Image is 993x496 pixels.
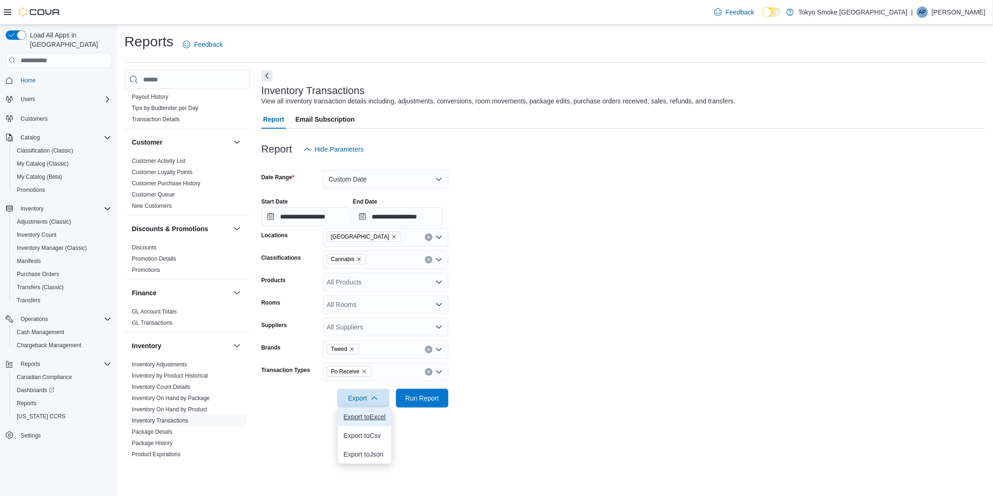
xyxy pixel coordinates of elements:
span: AP [919,7,926,18]
button: Transfers [9,294,115,307]
button: Catalog [17,132,43,143]
span: Cannabis [327,254,367,264]
h3: Finance [132,288,157,298]
span: Cash Management [17,328,64,336]
button: Customer [231,137,243,148]
a: Tips by Budtender per Day [132,105,198,111]
a: Inventory Count [13,229,60,241]
span: Inventory Manager (Classic) [13,242,111,254]
button: Inventory [231,340,243,351]
a: Customers [17,113,51,124]
button: Cash Management [9,326,115,339]
span: GL Account Totals [132,308,177,315]
button: Chargeback Management [9,339,115,352]
button: Inventory [17,203,47,214]
span: Load All Apps in [GEOGRAPHIC_DATA] [26,30,111,49]
span: Catalog [17,132,111,143]
span: Tips by Budtender per Day [132,104,198,112]
span: Adjustments (Classic) [17,218,71,226]
input: Press the down key to open a popover containing a calendar. [353,207,443,226]
span: Export to Excel [344,413,386,421]
span: Transfers [13,295,111,306]
a: Manifests [13,255,44,267]
button: My Catalog (Classic) [9,157,115,170]
span: Tweed [327,344,359,354]
button: Export toCsv [338,426,391,445]
a: Adjustments (Classic) [13,216,75,227]
span: Customer Loyalty Points [132,168,193,176]
div: Discounts & Promotions [124,242,250,279]
a: Customer Loyalty Points [132,169,193,175]
button: Users [17,94,39,105]
p: Tokyo Smoke [GEOGRAPHIC_DATA] [799,7,908,18]
span: Customer Queue [132,191,174,198]
a: Canadian Compliance [13,372,76,383]
button: Catalog [2,131,115,144]
span: Inventory Count Details [132,383,190,391]
a: Chargeback Management [13,340,85,351]
button: Hide Parameters [300,140,367,159]
span: Reports [17,400,36,407]
span: Export to Csv [344,432,386,439]
button: Inventory [132,341,230,350]
a: Inventory On Hand by Product [132,406,207,413]
span: Inventory Count [17,231,57,239]
span: Operations [21,315,48,323]
button: Remove Po Receive from selection in this group [361,369,367,374]
span: Transfers [17,297,40,304]
nav: Complex example [6,70,111,467]
button: Classification (Classic) [9,144,115,157]
span: Manifests [13,255,111,267]
span: Product Expirations [132,451,180,458]
label: Start Date [261,198,288,205]
span: Home [21,77,36,84]
button: Canadian Compliance [9,371,115,384]
a: Dashboards [9,384,115,397]
span: Discounts [132,244,157,251]
span: Catalog [21,134,40,141]
span: Customer Purchase History [132,180,201,187]
input: Dark Mode [762,7,782,17]
a: My Catalog (Classic) [13,158,72,169]
a: [US_STATE] CCRS [13,411,69,422]
span: Customer Activity List [132,157,186,165]
span: Payout History [132,93,168,101]
a: Inventory by Product Historical [132,372,208,379]
a: Settings [17,430,44,441]
label: Products [261,277,286,284]
a: Transaction Details [132,116,180,123]
a: Purchase Orders [13,269,63,280]
span: Feedback [726,7,754,17]
button: Clear input [425,256,432,263]
span: Transaction Details [132,116,180,123]
a: Promotion Details [132,255,176,262]
span: Inventory Count [13,229,111,241]
a: Inventory Adjustments [132,361,187,368]
div: Customer [124,155,250,215]
span: GL Transactions [132,319,173,327]
a: Feedback [711,3,758,22]
a: Inventory Transactions [132,417,188,424]
button: Export toExcel [338,408,391,426]
h3: Discounts & Promotions [132,224,208,233]
span: Po Receive [327,366,371,377]
div: Finance [124,306,250,332]
button: Clear input [425,233,432,241]
a: Package Details [132,429,173,435]
a: New Customers [132,203,172,209]
button: Open list of options [435,323,443,331]
span: Canadian Compliance [17,373,72,381]
span: Classification (Classic) [13,145,111,156]
a: Product Expirations [132,451,180,458]
label: Date Range [261,174,295,181]
span: Inventory On Hand by Product [132,406,207,413]
span: My Catalog (Classic) [17,160,69,168]
a: Feedback [179,35,226,54]
span: Export [343,389,384,408]
span: Customers [21,115,48,123]
span: Cash Management [13,327,111,338]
